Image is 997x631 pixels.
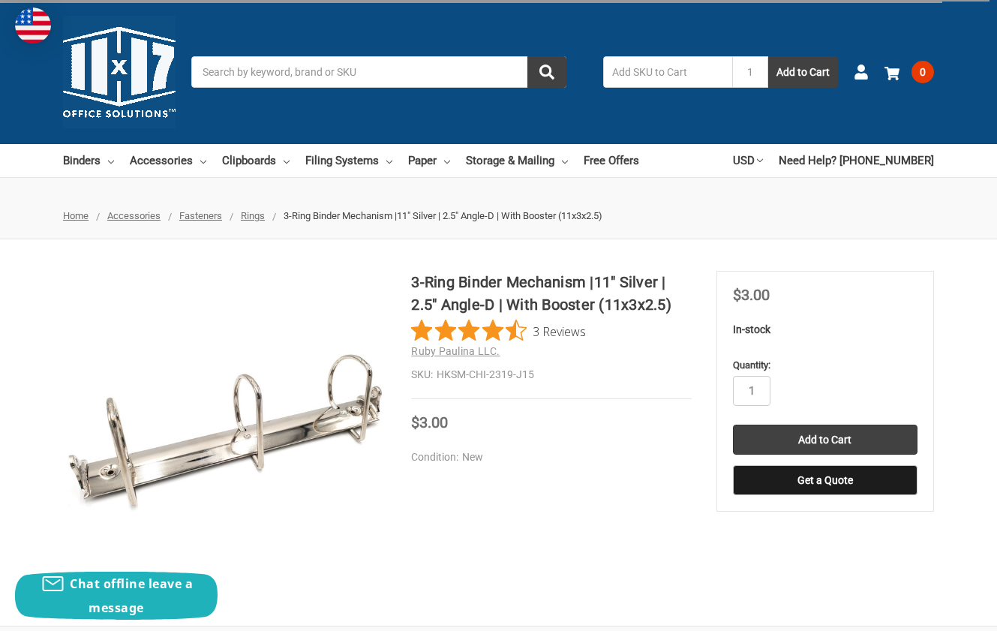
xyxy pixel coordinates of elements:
h1: 3-Ring Binder Mechanism |11" Silver | 2.5" Angle-D | With Booster (11x3x2.5) [411,271,691,316]
img: 3-Ring Binder Mechanism |11" Silver | 2.5" Angle-D | With Booster (11x3x2.5) [63,350,386,516]
dd: New [411,449,684,465]
a: Need Help? [PHONE_NUMBER] [779,144,934,177]
span: Chat offline leave a message [70,575,193,616]
a: USD [733,144,763,177]
img: 11x17.com [63,16,176,128]
button: Chat offline leave a message [15,572,218,620]
a: Filing Systems [305,144,392,177]
dd: HKSM-CHI-2319-J15 [411,367,691,383]
a: Ruby Paulina LLC. [411,345,500,357]
a: Rings [241,210,265,221]
span: $3.00 [411,413,448,431]
dt: SKU: [411,367,433,383]
span: 3-Ring Binder Mechanism |11" Silver | 2.5" Angle-D | With Booster (11x3x2.5) [284,210,602,221]
a: Paper [408,144,450,177]
a: Home [63,210,89,221]
dt: Condition: [411,449,458,465]
a: Storage & Mailing [466,144,568,177]
input: Add SKU to Cart [603,56,732,88]
label: Quantity: [733,358,917,373]
a: Clipboards [222,144,290,177]
button: Add to Cart [768,56,838,88]
img: duty and tax information for United States [15,8,51,44]
a: Accessories [107,210,161,221]
a: Accessories [130,144,206,177]
span: 3 Reviews [533,320,586,342]
a: Free Offers [584,144,639,177]
a: Binders [63,144,114,177]
input: Add to Cart [733,425,917,455]
input: Search by keyword, brand or SKU [191,56,566,88]
a: Fasteners [179,210,222,221]
button: Rated 4.3 out of 5 stars from 3 reviews. Jump to reviews. [411,320,586,342]
span: 0 [911,61,934,83]
a: 0 [884,53,934,92]
button: Get a Quote [733,465,917,495]
p: In-stock [733,322,917,338]
span: $3.00 [733,286,770,304]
